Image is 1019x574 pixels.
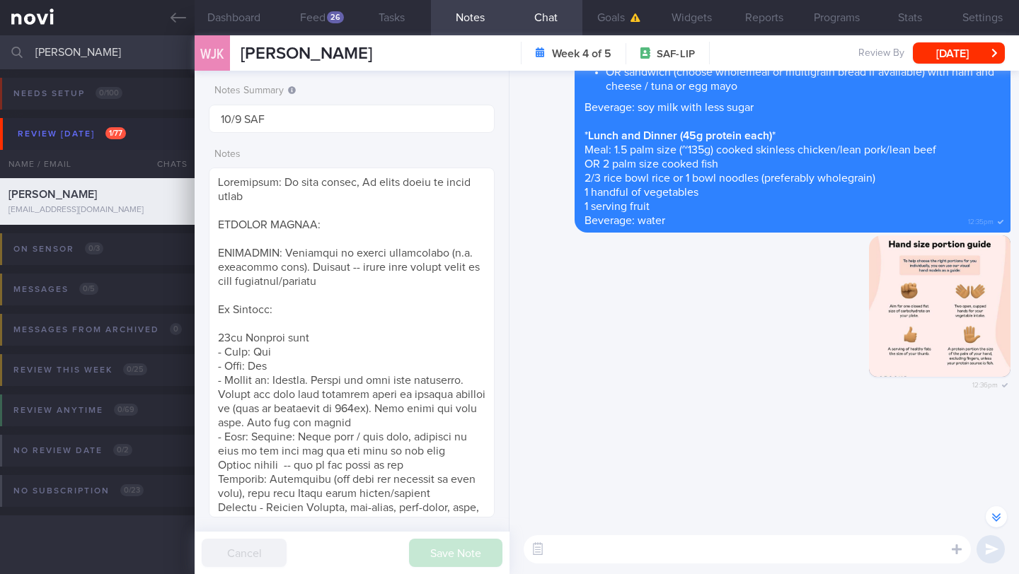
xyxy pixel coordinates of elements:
span: Meal: 1.5 palm size (~135g) cooked skinless chicken/lean pork/lean beef [585,144,936,156]
span: 2/3 rice bowl rice or 1 bowl noodles (preferably wholegrain) [585,172,875,184]
div: Messages [10,280,102,299]
span: 1 / 77 [105,127,126,139]
strong: Lunch and Dinner (45g protein each) [588,130,772,141]
span: 1 handful of vegetables [585,187,698,198]
strong: Week 4 of 5 [552,47,611,61]
div: Messages from Archived [10,320,185,339]
div: Review anytime [10,401,142,420]
span: Beverage: soy milk with less sugar [585,102,754,113]
span: [PERSON_NAME] [241,45,372,62]
span: SAF-LIP [657,47,695,61]
div: Review [DATE] [14,124,129,143]
span: [PERSON_NAME] [8,189,97,200]
div: On sensor [10,240,107,259]
div: Review this week [10,361,151,380]
div: WJK [191,27,234,81]
span: 0 / 3 [85,242,103,254]
span: OR 2 palm size cooked fish [585,158,718,170]
span: 1 serving fruit [585,201,650,212]
span: 0 / 25 [123,363,147,375]
img: Photo by Angena [869,235,1011,377]
span: Review By [858,47,904,60]
button: [DATE] [913,42,1005,64]
li: OR sandwich (choose wholemeal or multigrain bread if available) with ham and cheese / tuna or egg... [606,61,1001,93]
span: 0 [170,323,182,335]
label: Notes [214,148,489,161]
span: 12:36pm [972,377,998,390]
span: 0 / 5 [79,283,98,295]
div: No subscription [10,481,147,500]
span: 0 / 100 [96,87,122,99]
span: 0 / 2 [113,444,132,456]
span: 0 / 69 [114,404,138,416]
div: Chats [138,150,195,178]
span: 12:35pm [968,213,994,227]
label: Notes Summary [214,85,489,98]
div: Needs setup [10,84,126,103]
div: No review date [10,441,136,460]
div: [EMAIL_ADDRESS][DOMAIN_NAME] [8,205,186,216]
div: 26 [327,11,344,23]
span: Beverage: water [585,215,665,226]
span: 0 / 23 [120,484,144,496]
